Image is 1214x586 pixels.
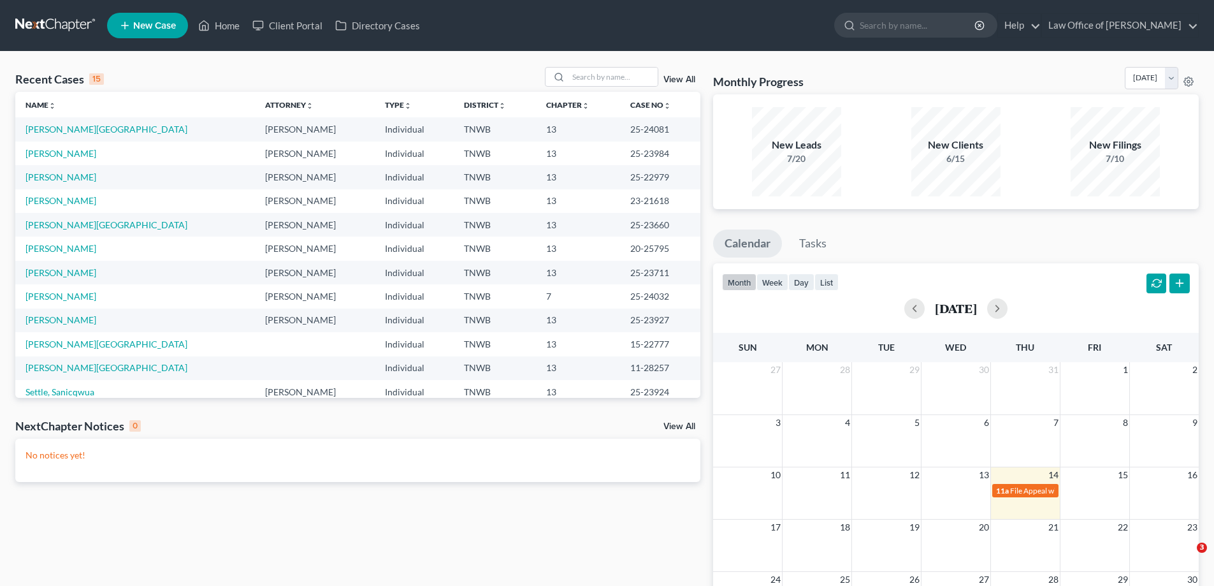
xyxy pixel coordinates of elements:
td: [PERSON_NAME] [255,284,375,308]
span: 16 [1186,467,1199,483]
td: [PERSON_NAME] [255,117,375,141]
td: 25-23927 [620,309,700,332]
td: TNWB [454,165,536,189]
a: Settle, Sanicqwua [25,386,94,397]
span: 3 [774,415,782,430]
td: Individual [375,165,454,189]
a: Districtunfold_more [464,100,506,110]
span: 1 [1122,362,1129,377]
div: Recent Cases [15,71,104,87]
i: unfold_more [663,102,671,110]
div: 6/15 [911,152,1001,165]
td: 25-23660 [620,213,700,237]
a: [PERSON_NAME] [25,148,96,159]
span: 29 [908,362,921,377]
span: 4 [844,415,851,430]
td: [PERSON_NAME] [255,261,375,284]
td: Individual [375,261,454,284]
span: 8 [1122,415,1129,430]
span: 30 [978,362,990,377]
span: 21 [1047,520,1060,535]
h3: Monthly Progress [713,74,804,89]
a: Help [998,14,1041,37]
a: [PERSON_NAME] [25,267,96,278]
span: 18 [839,520,851,535]
td: TNWB [454,356,536,380]
td: TNWB [454,284,536,308]
td: 23-21618 [620,189,700,213]
div: 7/20 [752,152,841,165]
td: TNWB [454,189,536,213]
td: [PERSON_NAME] [255,165,375,189]
div: 7/10 [1071,152,1160,165]
td: 13 [536,189,620,213]
td: 7 [536,284,620,308]
a: [PERSON_NAME][GEOGRAPHIC_DATA] [25,219,187,230]
td: 25-23984 [620,142,700,165]
button: day [788,274,814,291]
td: 25-23924 [620,380,700,404]
div: 0 [129,420,141,432]
input: Search by name... [860,13,976,37]
span: 27 [769,362,782,377]
span: 10 [769,467,782,483]
td: Individual [375,213,454,237]
i: unfold_more [498,102,506,110]
td: [PERSON_NAME] [255,309,375,332]
td: TNWB [454,213,536,237]
a: [PERSON_NAME][GEOGRAPHIC_DATA] [25,362,187,373]
td: [PERSON_NAME] [255,213,375,237]
div: 15 [89,73,104,85]
td: 13 [536,213,620,237]
td: 25-22979 [620,165,700,189]
td: TNWB [454,380,536,404]
a: Client Portal [246,14,329,37]
span: 20 [978,520,990,535]
span: 12 [908,467,921,483]
span: 14 [1047,467,1060,483]
td: 13 [536,380,620,404]
a: [PERSON_NAME] [25,314,96,325]
span: 2 [1191,362,1199,377]
a: [PERSON_NAME] [25,195,96,206]
div: NextChapter Notices [15,418,141,434]
i: unfold_more [404,102,412,110]
td: TNWB [454,117,536,141]
span: Tue [878,342,895,353]
span: 22 [1116,520,1129,535]
a: View All [663,75,695,84]
td: 13 [536,237,620,260]
button: month [722,274,756,291]
span: 31 [1047,362,1060,377]
a: [PERSON_NAME] [25,291,96,302]
td: 13 [536,356,620,380]
h2: [DATE] [935,302,977,315]
td: TNWB [454,237,536,260]
i: unfold_more [582,102,589,110]
td: Individual [375,237,454,260]
div: New Filings [1071,138,1160,152]
td: 25-24081 [620,117,700,141]
td: Individual [375,142,454,165]
td: 13 [536,142,620,165]
td: Individual [375,380,454,404]
a: Typeunfold_more [385,100,412,110]
button: list [814,274,839,291]
span: 11a [996,486,1009,495]
span: File Appeal with [PERSON_NAME] [1010,486,1124,495]
td: Individual [375,332,454,356]
span: Mon [806,342,828,353]
td: TNWB [454,261,536,284]
button: week [756,274,788,291]
a: View All [663,422,695,431]
span: 3 [1197,543,1207,553]
span: 19 [908,520,921,535]
span: Sun [739,342,757,353]
td: 25-24032 [620,284,700,308]
span: 9 [1191,415,1199,430]
td: 13 [536,165,620,189]
td: 25-23711 [620,261,700,284]
i: unfold_more [306,102,314,110]
span: 28 [839,362,851,377]
a: Case Nounfold_more [630,100,671,110]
